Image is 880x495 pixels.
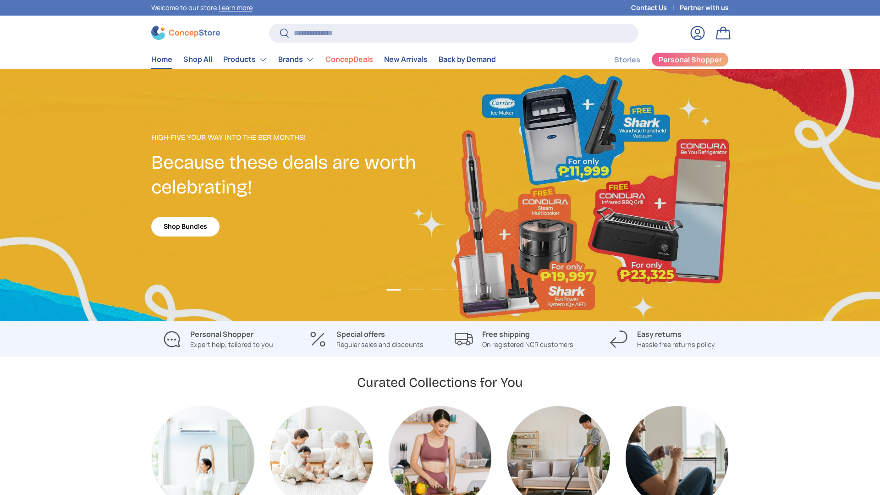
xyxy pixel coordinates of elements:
[447,329,581,350] a: Free shipping On registered NCR customers
[336,340,423,350] p: Regular sales and discounts
[151,150,440,200] h2: Because these deals are worth celebrating!
[151,50,172,68] a: Home
[592,50,729,69] nav: Secondary
[223,50,267,69] a: Products
[151,26,220,40] img: ConcepStore
[183,50,212,68] a: Shop All
[637,329,682,339] strong: Easy returns
[482,340,573,350] p: On registered NCR customers
[299,329,433,350] a: Special offers Regular sales and discounts
[151,50,496,69] nav: Primary
[151,3,253,13] p: Welcome to our store.
[151,329,285,350] a: Personal Shopper Expert help, tailored to you
[190,329,253,339] strong: Personal Shopper
[384,50,428,68] a: New Arrivals
[482,329,530,339] strong: Free shipping
[680,3,729,13] a: Partner with us
[273,50,320,69] summary: Brands
[614,51,640,69] a: Stories
[659,56,722,63] span: Personal Shopper
[336,329,385,339] strong: Special offers
[439,50,496,68] a: Back by Demand
[637,340,715,350] p: Hassle free returns policy
[190,340,273,350] p: Expert help, tailored to you
[357,374,523,391] h2: Curated Collections for You
[151,132,440,143] p: High-Five Your Way Into the Ber Months!
[219,3,253,12] a: Learn more
[278,50,314,69] a: Brands
[595,329,729,350] a: Easy returns Hassle free returns policy
[651,52,729,67] a: Personal Shopper
[151,217,220,236] a: Shop Bundles
[325,50,373,68] a: ConcepDeals
[631,3,680,13] a: Contact Us
[218,50,273,69] summary: Products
